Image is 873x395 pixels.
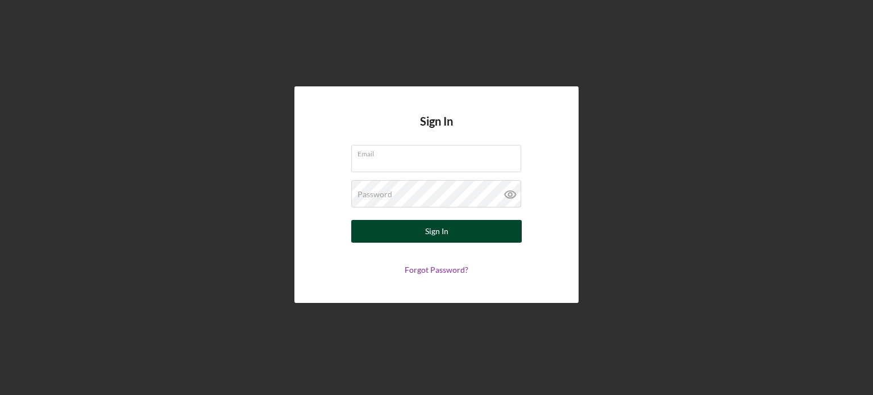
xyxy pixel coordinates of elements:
label: Email [357,145,521,158]
a: Forgot Password? [405,265,468,275]
div: Sign In [425,220,448,243]
label: Password [357,190,392,199]
button: Sign In [351,220,522,243]
h4: Sign In [420,115,453,145]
